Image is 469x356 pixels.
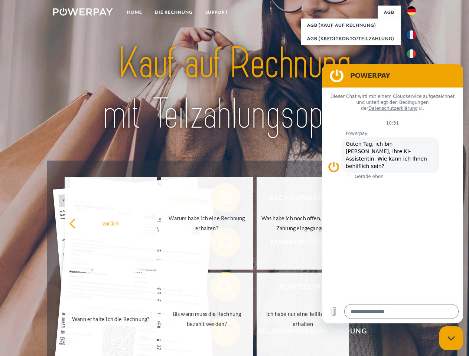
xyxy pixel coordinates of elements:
a: agb [378,6,401,19]
div: Bis wann muss die Rechnung bezahlt werden? [165,309,249,329]
iframe: Schaltfläche zum Öffnen des Messaging-Fensters; Konversation läuft [439,326,463,350]
div: Ich habe nur eine Teillieferung erhalten [261,309,345,329]
a: SUPPORT [199,6,234,19]
div: Was habe ich noch offen, ist meine Zahlung eingegangen? [261,213,345,233]
img: fr [407,30,416,39]
a: AGB (Kreditkonto/Teilzahlung) [301,32,401,45]
div: Warum habe ich eine Rechnung erhalten? [165,213,249,233]
div: Wann erhalte ich die Rechnung? [69,314,153,324]
img: de [407,6,416,15]
div: zurück [69,218,153,228]
img: title-powerpay_de.svg [71,36,398,142]
a: AGB (Kauf auf Rechnung) [301,19,401,32]
a: Was habe ich noch offen, ist meine Zahlung eingegangen? [257,177,349,270]
a: Home [121,6,149,19]
iframe: Messaging-Fenster [322,64,463,323]
img: logo-powerpay-white.svg [53,8,113,16]
a: DIE RECHNUNG [149,6,199,19]
img: it [407,49,416,58]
